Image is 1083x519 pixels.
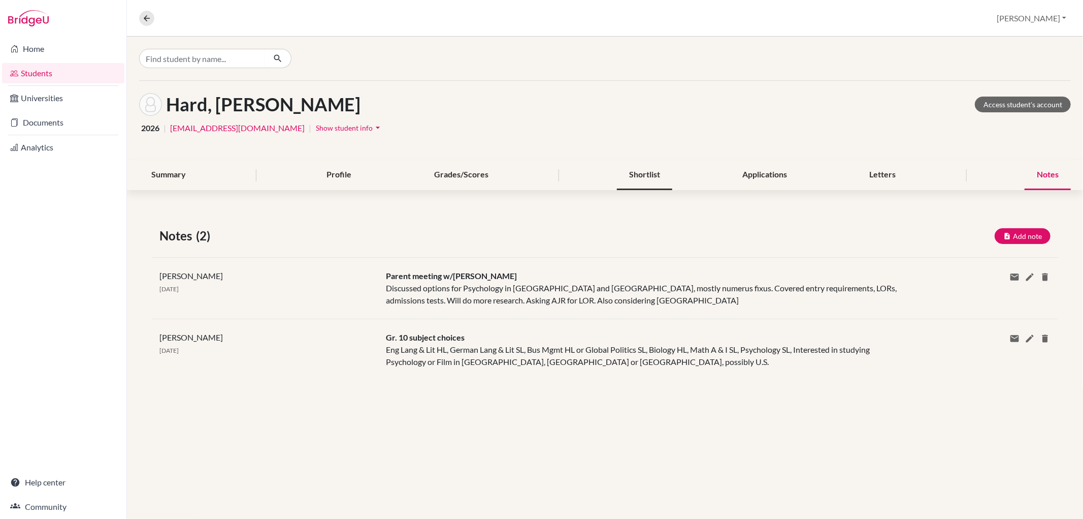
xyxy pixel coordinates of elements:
[378,270,907,307] div: Discussed options for Psychology in [GEOGRAPHIC_DATA] and [GEOGRAPHIC_DATA], mostly numerus fixus...
[730,160,799,190] div: Applications
[2,137,124,158] a: Analytics
[315,120,383,136] button: Show student infoarrow_drop_down
[2,63,124,83] a: Students
[378,331,907,368] div: Eng Lang & Lit HL, German Lang & Lit SL, Bus Mgmt HL or Global Politics SL, Biology HL, Math A & ...
[386,271,517,281] span: Parent meeting w/[PERSON_NAME]
[1025,160,1071,190] div: Notes
[141,122,159,134] span: 2026
[995,228,1051,244] button: Add note
[159,285,179,293] span: [DATE]
[314,160,364,190] div: Profile
[2,472,124,493] a: Help center
[309,122,311,134] span: |
[170,122,305,134] a: [EMAIL_ADDRESS][DOMAIN_NAME]
[373,123,383,133] i: arrow_drop_down
[159,227,196,245] span: Notes
[422,160,501,190] div: Grades/Scores
[2,88,124,108] a: Universities
[196,227,214,245] span: (2)
[2,39,124,59] a: Home
[858,160,908,190] div: Letters
[159,347,179,354] span: [DATE]
[8,10,49,26] img: Bridge-U
[2,497,124,517] a: Community
[139,93,162,116] img: Olivia Hard's avatar
[159,271,223,281] span: [PERSON_NAME]
[2,112,124,133] a: Documents
[166,94,360,115] h1: Hard, [PERSON_NAME]
[975,97,1071,112] a: Access student's account
[139,49,265,68] input: Find student by name...
[139,160,198,190] div: Summary
[159,332,223,342] span: [PERSON_NAME]
[386,332,465,342] span: Gr. 10 subject choices
[163,122,166,134] span: |
[316,124,373,132] span: Show student info
[992,9,1071,28] button: [PERSON_NAME]
[617,160,672,190] div: Shortlist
